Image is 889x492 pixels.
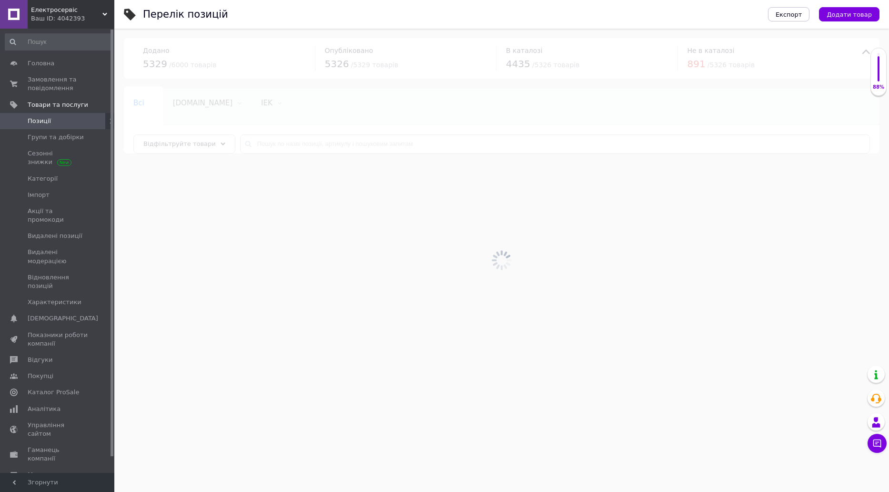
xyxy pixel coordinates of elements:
[28,149,88,166] span: Сезонні знижки
[868,434,887,453] button: Чат з покупцем
[28,356,52,364] span: Відгуки
[28,232,82,240] span: Видалені позиції
[28,372,53,380] span: Покупці
[28,298,81,307] span: Характеристики
[819,7,879,21] button: Додати товар
[28,133,84,142] span: Групи та добірки
[28,388,79,397] span: Каталог ProSale
[28,446,88,463] span: Гаманець компанії
[768,7,810,21] button: Експорт
[28,273,88,290] span: Відновлення позицій
[28,207,88,224] span: Акції та промокоди
[28,191,50,199] span: Імпорт
[28,471,52,479] span: Маркет
[871,84,886,91] div: 88%
[28,331,88,348] span: Показники роботи компанії
[28,405,61,413] span: Аналітика
[28,248,88,265] span: Видалені модерацією
[5,33,112,51] input: Пошук
[31,14,114,23] div: Ваш ID: 4042393
[28,59,54,68] span: Головна
[28,421,88,438] span: Управління сайтом
[827,11,872,18] span: Додати товар
[28,75,88,92] span: Замовлення та повідомлення
[776,11,802,18] span: Експорт
[28,314,98,323] span: [DEMOGRAPHIC_DATA]
[28,101,88,109] span: Товари та послуги
[143,10,228,20] div: Перелік позицій
[31,6,102,14] span: Електросервіс
[28,117,51,125] span: Позиції
[28,174,58,183] span: Категорії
